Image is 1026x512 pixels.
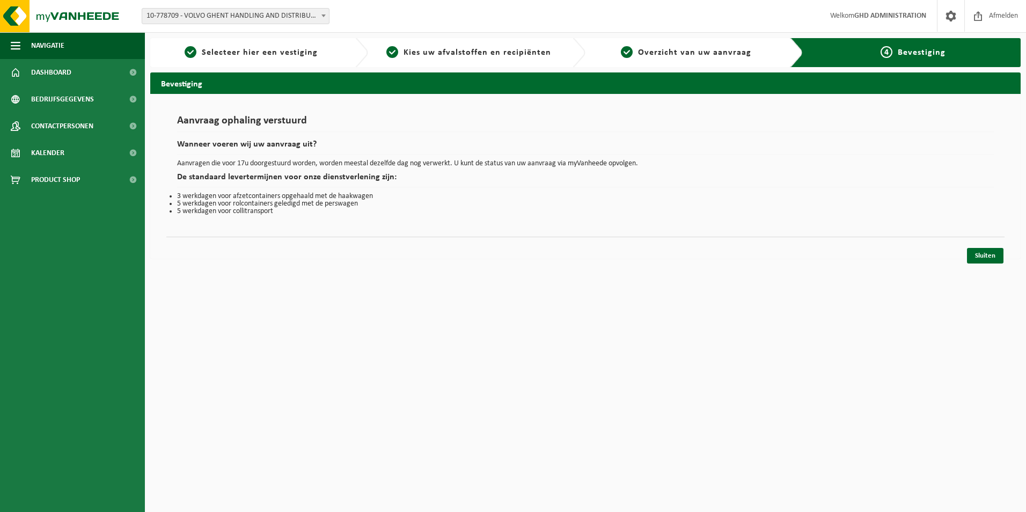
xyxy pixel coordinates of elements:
strong: GHD ADMINISTRATION [854,12,926,20]
p: Aanvragen die voor 17u doorgestuurd worden, worden meestal dezelfde dag nog verwerkt. U kunt de s... [177,160,994,167]
span: Kies uw afvalstoffen en recipiënten [404,48,551,57]
span: 1 [185,46,196,58]
span: Overzicht van uw aanvraag [638,48,751,57]
span: 2 [386,46,398,58]
span: Product Shop [31,166,80,193]
h1: Aanvraag ophaling verstuurd [177,115,994,132]
span: Bedrijfsgegevens [31,86,94,113]
li: 5 werkdagen voor rolcontainers geledigd met de perswagen [177,200,994,208]
span: Contactpersonen [31,113,93,140]
span: 3 [621,46,633,58]
h2: Bevestiging [150,72,1021,93]
span: Dashboard [31,59,71,86]
span: Navigatie [31,32,64,59]
span: Bevestiging [898,48,946,57]
a: Sluiten [967,248,1003,264]
h2: De standaard levertermijnen voor onze dienstverlening zijn: [177,173,994,187]
h2: Wanneer voeren wij uw aanvraag uit? [177,140,994,155]
span: 10-778709 - VOLVO GHENT HANDLING AND DISTRIBUTION - DESTELDONK [142,8,329,24]
span: 4 [881,46,892,58]
a: 2Kies uw afvalstoffen en recipiënten [373,46,565,59]
a: 1Selecteer hier een vestiging [156,46,347,59]
span: Kalender [31,140,64,166]
li: 3 werkdagen voor afzetcontainers opgehaald met de haakwagen [177,193,994,200]
a: 3Overzicht van uw aanvraag [591,46,782,59]
span: Selecteer hier een vestiging [202,48,318,57]
li: 5 werkdagen voor collitransport [177,208,994,215]
span: 10-778709 - VOLVO GHENT HANDLING AND DISTRIBUTION - DESTELDONK [142,9,329,24]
